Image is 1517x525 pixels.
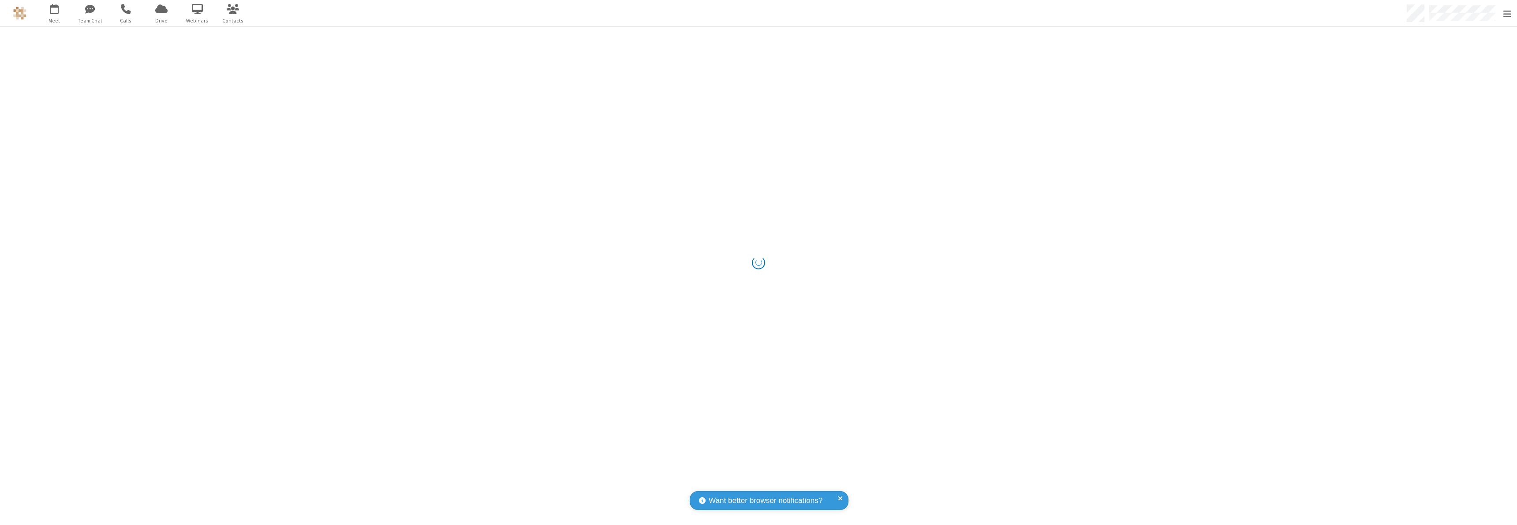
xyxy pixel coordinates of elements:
[217,17,250,25] span: Contacts
[709,495,822,506] span: Want better browser notifications?
[181,17,214,25] span: Webinars
[74,17,107,25] span: Team Chat
[38,17,71,25] span: Meet
[145,17,178,25] span: Drive
[109,17,142,25] span: Calls
[13,7,26,20] img: QA Selenium DO NOT DELETE OR CHANGE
